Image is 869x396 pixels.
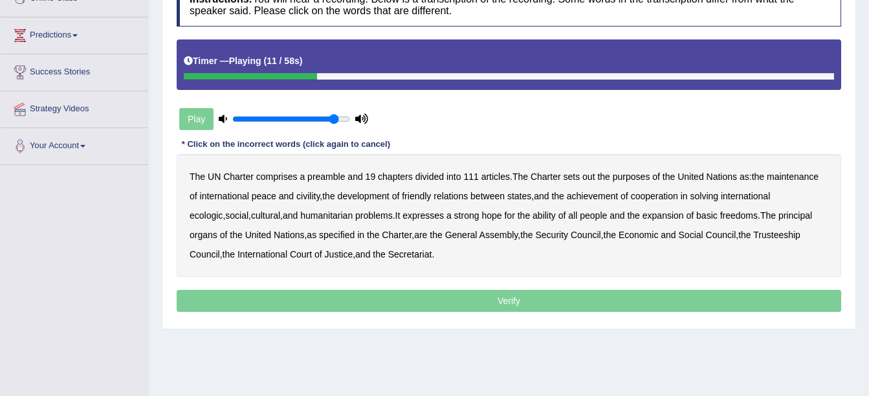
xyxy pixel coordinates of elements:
[454,210,479,221] b: strong
[200,191,249,201] b: international
[184,56,302,66] h5: Timer —
[738,230,751,240] b: the
[283,210,298,221] b: and
[740,171,749,182] b: as
[567,191,618,201] b: achievement
[296,191,320,201] b: civility
[681,191,688,201] b: in
[613,171,650,182] b: purposes
[696,210,718,221] b: basic
[446,210,452,221] b: a
[300,56,303,66] b: )
[720,210,758,221] b: freedoms
[536,230,569,240] b: Security
[190,191,197,201] b: of
[190,249,220,259] b: Council
[430,230,442,240] b: the
[252,191,276,201] b: peace
[663,171,675,182] b: the
[338,191,390,201] b: development
[610,210,624,221] b: and
[520,230,533,240] b: the
[512,171,528,182] b: The
[571,230,601,240] b: Council
[534,191,549,201] b: and
[307,230,316,240] b: as
[230,230,242,240] b: the
[314,249,322,259] b: of
[643,210,684,221] b: expansion
[631,191,678,201] b: cooperation
[256,171,298,182] b: comprises
[355,210,393,221] b: problems
[679,230,703,240] b: Social
[677,171,703,182] b: United
[208,171,221,182] b: UN
[752,171,764,182] b: the
[687,210,694,221] b: of
[366,171,376,182] b: 19
[373,249,385,259] b: the
[445,230,478,240] b: General
[220,230,228,240] b: of
[415,171,444,182] b: divided
[225,210,248,221] b: social
[1,54,148,87] a: Success Stories
[267,56,300,66] b: 11 / 58s
[251,210,280,221] b: cultural
[721,191,770,201] b: international
[237,249,287,259] b: International
[531,171,561,182] b: Charter
[300,210,353,221] b: humanitarian
[290,249,312,259] b: Court
[263,56,267,66] b: (
[1,17,148,50] a: Predictions
[597,171,610,182] b: the
[582,171,595,182] b: out
[767,171,819,182] b: maintenance
[661,230,676,240] b: and
[760,210,776,221] b: The
[319,230,355,240] b: specified
[533,210,556,221] b: ability
[347,171,362,182] b: and
[690,191,718,201] b: solving
[446,171,461,182] b: into
[1,91,148,124] a: Strategy Videos
[392,191,400,201] b: of
[307,171,345,182] b: preamble
[652,171,660,182] b: of
[325,249,353,259] b: Justice
[580,210,607,221] b: people
[402,191,431,201] b: friendly
[507,191,531,201] b: states
[355,249,370,259] b: and
[564,171,580,182] b: sets
[621,191,628,201] b: of
[322,191,335,201] b: the
[707,171,737,182] b: Nations
[619,230,658,240] b: Economic
[706,230,736,240] b: Council
[190,210,223,221] b: ecologic
[434,191,468,201] b: relations
[274,230,304,240] b: Nations
[551,191,564,201] b: the
[223,171,254,182] b: Charter
[402,210,444,221] b: expresses
[190,171,205,182] b: The
[463,171,478,182] b: 111
[479,230,518,240] b: Assembly
[568,210,577,221] b: all
[388,249,432,259] b: Secretariat
[481,171,510,182] b: articles
[414,230,427,240] b: are
[177,154,841,277] div: . : , , , , , . . , , , , , , , .
[395,210,401,221] b: It
[778,210,812,221] b: principal
[245,230,271,240] b: United
[753,230,800,240] b: Trusteeship
[223,249,235,259] b: the
[357,230,364,240] b: in
[177,138,395,151] div: * Click on the incorrect words (click again to cancel)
